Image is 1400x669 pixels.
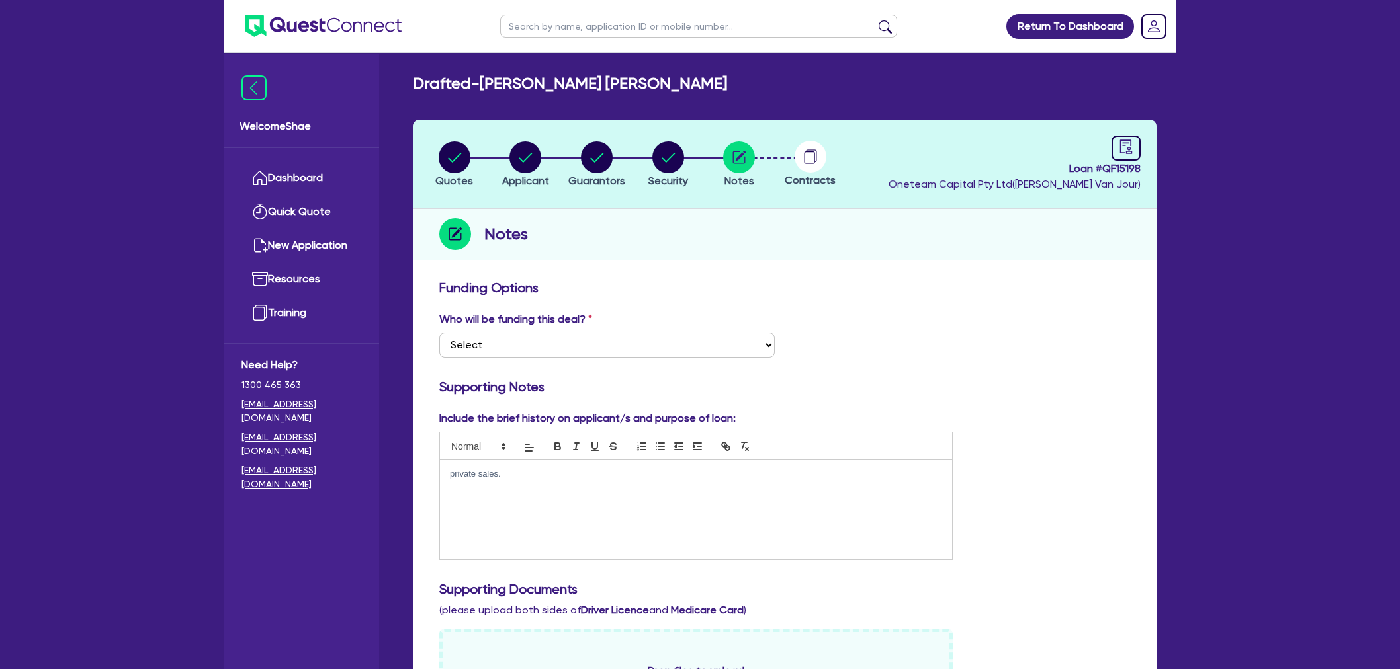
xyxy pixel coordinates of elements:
b: Medicare Card [671,604,744,616]
a: Return To Dashboard [1006,14,1134,39]
button: Quotes [435,141,474,190]
a: Resources [241,262,361,296]
span: Loan # QF15198 [889,161,1141,177]
span: Oneteam Capital Pty Ltd ( [PERSON_NAME] Van Jour ) [889,178,1141,190]
label: Include the brief history on applicant/s and purpose of loan: [439,411,736,426]
img: training [252,305,268,321]
a: Dashboard [241,161,361,195]
h3: Funding Options [439,280,1130,295]
span: Welcome Shae [240,118,363,134]
img: quest-connect-logo-blue [245,15,402,37]
img: quick-quote [252,204,268,219]
h2: Notes [484,222,528,246]
button: Notes [722,141,756,190]
span: Contracts [785,174,836,186]
label: Who will be funding this deal? [439,311,592,327]
span: Security [648,175,688,187]
img: step-icon [439,218,471,250]
h2: Drafted - [PERSON_NAME] [PERSON_NAME] [413,74,727,93]
img: resources [252,271,268,287]
a: [EMAIL_ADDRESS][DOMAIN_NAME] [241,463,361,491]
a: Dropdown toggle [1137,9,1171,44]
button: Security [648,141,689,190]
b: Driver Licence [581,604,649,616]
span: Notes [724,175,754,187]
a: [EMAIL_ADDRESS][DOMAIN_NAME] [241,430,361,458]
a: audit [1112,136,1141,161]
a: New Application [241,229,361,262]
span: (please upload both sides of and ) [439,604,746,616]
button: Guarantors [568,141,626,190]
h3: Supporting Notes [439,379,1130,395]
a: Training [241,296,361,330]
span: audit [1119,139,1133,154]
h3: Supporting Documents [439,581,1130,597]
img: new-application [252,237,268,253]
button: Applicant [502,141,550,190]
span: Applicant [502,175,549,187]
a: [EMAIL_ADDRESS][DOMAIN_NAME] [241,397,361,425]
span: Guarantors [568,175,625,187]
span: Need Help? [241,357,361,373]
img: icon-menu-close [241,75,267,100]
a: Quick Quote [241,195,361,229]
span: Quotes [435,175,473,187]
p: private sales. [450,468,942,480]
input: Search by name, application ID or mobile number... [500,15,897,38]
span: 1300 465 363 [241,378,361,392]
